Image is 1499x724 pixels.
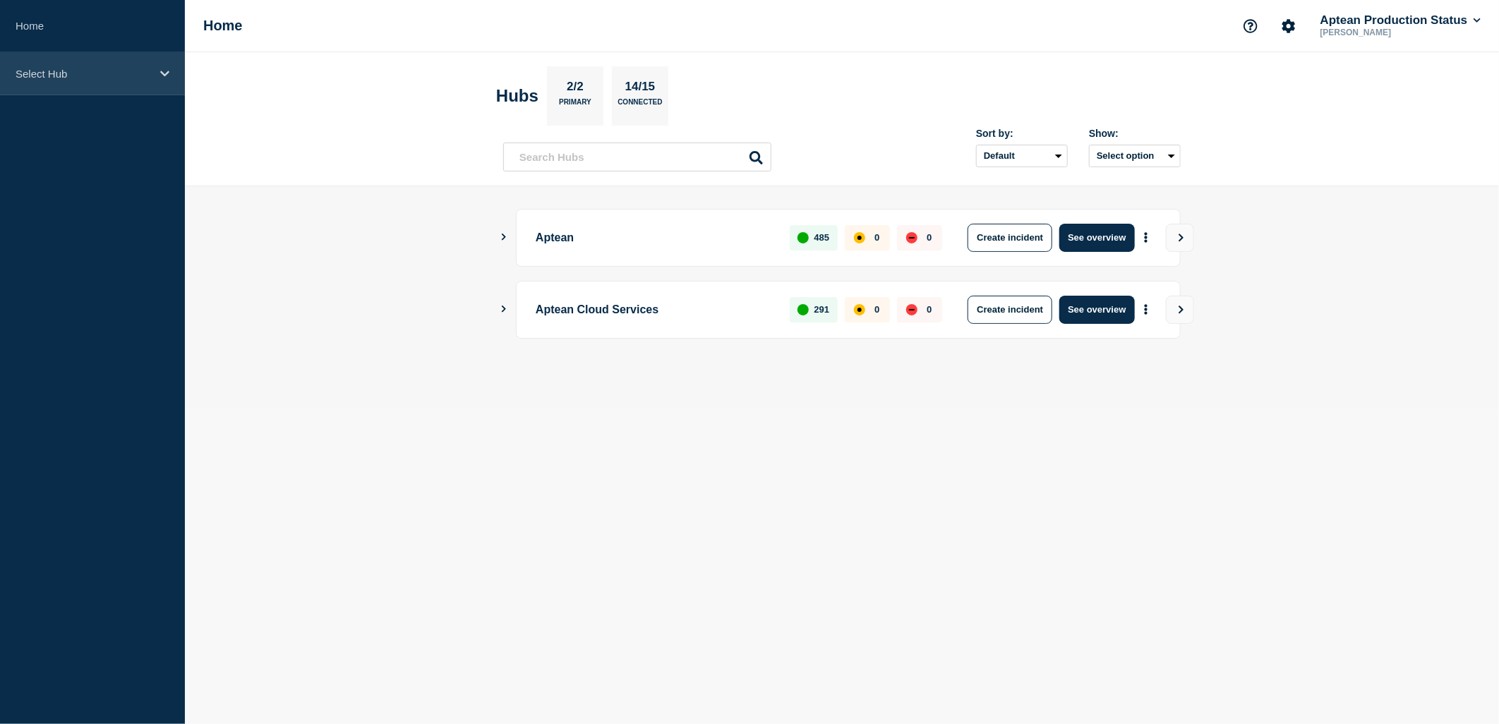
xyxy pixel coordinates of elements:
button: Aptean Production Status [1318,13,1483,28]
div: up [797,232,809,243]
p: Aptean [536,224,773,252]
div: affected [854,304,865,315]
p: [PERSON_NAME] [1318,28,1464,37]
button: Show Connected Hubs [500,304,507,315]
button: Create incident [968,296,1052,324]
button: See overview [1059,224,1134,252]
button: Show Connected Hubs [500,232,507,243]
button: Create incident [968,224,1052,252]
p: Select Hub [16,68,151,80]
p: 0 [927,304,932,315]
div: affected [854,232,865,243]
p: 0 [874,304,879,315]
p: Aptean Cloud Services [536,296,773,324]
h1: Home [203,18,243,34]
h2: Hubs [496,86,538,106]
p: 291 [814,304,830,315]
p: 0 [927,232,932,243]
button: Select option [1089,145,1181,167]
button: More actions [1137,224,1155,251]
div: Sort by: [976,128,1068,139]
button: View [1166,296,1194,324]
p: Primary [559,98,591,113]
div: Show: [1089,128,1181,139]
p: 2/2 [562,80,589,98]
button: Account settings [1274,11,1304,41]
button: See overview [1059,296,1134,324]
div: down [906,232,917,243]
div: down [906,304,917,315]
p: Connected [618,98,662,113]
select: Sort by [976,145,1068,167]
p: 0 [874,232,879,243]
button: View [1166,224,1194,252]
p: 485 [814,232,830,243]
p: 14/15 [620,80,661,98]
div: up [797,304,809,315]
button: Support [1236,11,1265,41]
button: More actions [1137,296,1155,322]
input: Search Hubs [503,143,771,171]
